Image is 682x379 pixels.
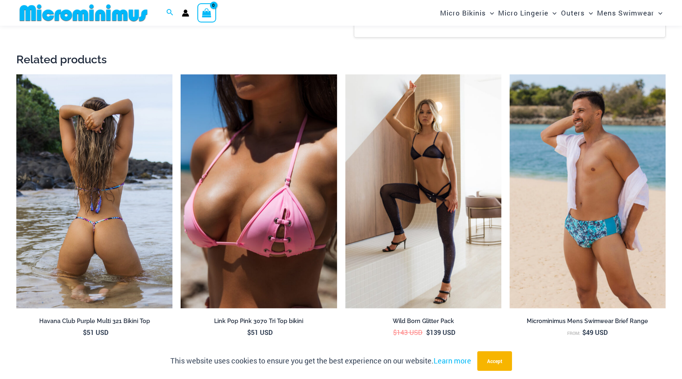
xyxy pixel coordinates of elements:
[16,317,172,325] h2: Havana Club Purple Multi 321 Bikini Top
[16,317,172,328] a: Havana Club Purple Multi 321 Bikini Top
[247,328,273,337] bdi: 51 USD
[496,2,559,23] a: Micro LingerieMenu ToggleMenu Toggle
[170,355,471,367] p: This website uses cookies to ensure you get the best experience on our website.
[477,351,512,371] button: Accept
[181,74,337,308] img: Link Pop Pink 3070 Top 01
[345,317,501,328] a: Wild Born Glitter Pack
[440,2,486,23] span: Micro Bikinis
[181,74,337,308] a: Link Pop Pink 3070 Top 01Link Pop Pink 3070 Top 4855 Bottom 06Link Pop Pink 3070 Top 4855 Bottom 06
[426,328,430,337] span: $
[197,3,216,22] a: View Shopping Cart, empty
[548,2,557,23] span: Menu Toggle
[83,328,87,337] span: $
[83,328,108,337] bdi: 51 USD
[510,317,666,328] a: Microminimus Mens Swimwear Brief Range
[166,8,174,18] a: Search icon link
[16,74,172,308] img: Havana Club Purple Multi 321 Top 451 Bottom 03
[595,2,664,23] a: Mens SwimwearMenu ToggleMenu Toggle
[437,1,666,25] nav: Site Navigation
[181,317,337,325] h2: Link Pop Pink 3070 Tri Top bikini
[486,2,494,23] span: Menu Toggle
[567,330,580,336] span: From:
[510,74,666,308] img: Hamilton Blue Multi 006 Brief 01
[182,9,189,17] a: Account icon link
[181,317,337,328] a: Link Pop Pink 3070 Tri Top bikini
[585,2,593,23] span: Menu Toggle
[510,74,666,308] a: Hamilton Blue Multi 006 Brief 01Hamilton Blue Multi 006 Brief 03Hamilton Blue Multi 006 Brief 03
[561,2,585,23] span: Outers
[438,2,496,23] a: Micro BikinisMenu ToggleMenu Toggle
[393,328,423,337] bdi: 143 USD
[345,317,501,325] h2: Wild Born Glitter Pack
[582,328,586,337] span: $
[654,2,662,23] span: Menu Toggle
[345,74,501,308] a: Wild Born Glitter Ink 1122 Top 605 Bottom 552 Tights 02Wild Born Glitter Ink 1122 Top 605 Bottom ...
[16,4,151,22] img: MM SHOP LOGO FLAT
[597,2,654,23] span: Mens Swimwear
[247,328,251,337] span: $
[582,328,608,337] bdi: 49 USD
[345,74,501,308] img: Wild Born Glitter Ink 1122 Top 605 Bottom 552 Tights 02
[498,2,548,23] span: Micro Lingerie
[393,328,397,337] span: $
[510,317,666,325] h2: Microminimus Mens Swimwear Brief Range
[426,328,455,337] bdi: 139 USD
[16,74,172,308] a: Havana Club Purple Multi 321 Top 01Havana Club Purple Multi 321 Top 451 Bottom 03Havana Club Purp...
[559,2,595,23] a: OutersMenu ToggleMenu Toggle
[434,356,471,366] a: Learn more
[16,52,666,67] h2: Related products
